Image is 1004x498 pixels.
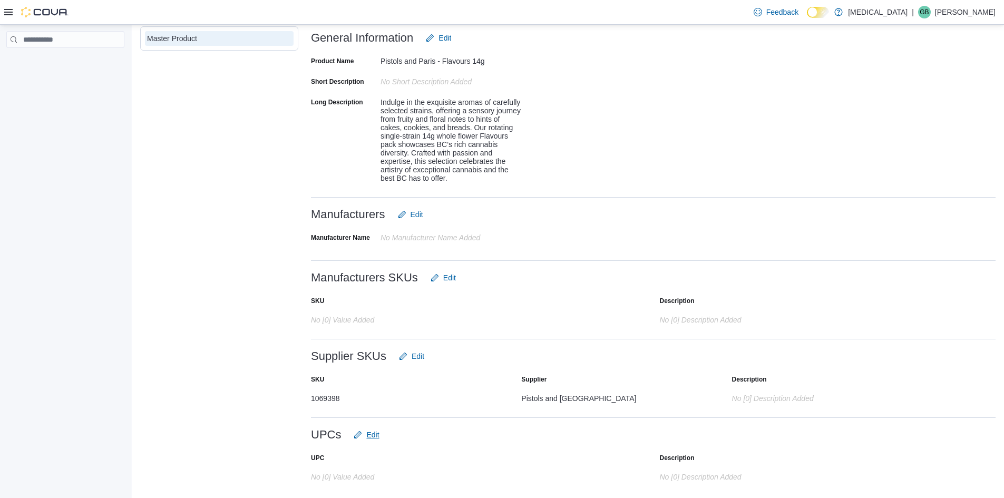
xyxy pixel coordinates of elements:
[411,209,423,220] span: Edit
[311,208,385,221] h3: Manufacturers
[732,390,943,403] div: No [0] description added
[766,7,798,17] span: Feedback
[918,6,931,18] div: Glen Byrne
[311,390,509,403] div: 1069398
[912,6,914,18] p: |
[311,57,354,65] label: Product Name
[311,468,522,481] div: No [0] value added
[311,98,363,106] label: Long Description
[395,346,428,367] button: Edit
[311,375,324,384] label: SKU
[732,375,767,384] label: Description
[660,297,695,305] label: Description
[147,33,291,44] div: Master Product
[935,6,996,18] p: [PERSON_NAME]
[438,33,451,43] span: Edit
[381,73,522,86] div: No Short Description added
[422,27,455,48] button: Edit
[660,454,695,462] label: Description
[381,94,522,182] div: Indulge in the exquisite aromas of carefully selected strains, offering a sensory journey from fr...
[21,7,69,17] img: Cova
[311,32,413,44] h3: General Information
[521,375,547,384] label: Supplier
[311,233,370,242] label: Manufacturer Name
[381,229,522,242] div: No Manufacturer Name Added
[412,351,424,362] span: Edit
[749,2,803,23] a: Feedback
[443,272,456,283] span: Edit
[807,7,829,18] input: Dark Mode
[920,6,929,18] span: GB
[311,311,522,324] div: No [0] value added
[311,297,324,305] label: SKU
[521,390,719,403] div: Pistols and [GEOGRAPHIC_DATA]
[311,428,341,441] h3: UPCs
[311,77,364,86] label: Short Description
[349,424,383,445] button: Edit
[426,267,460,288] button: Edit
[956,390,968,403] button: Add row
[311,454,324,462] label: UPC
[394,204,427,225] button: Edit
[6,50,124,75] nav: Complex example
[311,350,386,363] h3: Supplier SKUs
[381,53,522,65] div: Pistols and Paris - Flavours 14g
[311,271,418,284] h3: Manufacturers SKUs
[660,468,871,481] div: No [0] description added
[366,429,379,440] span: Edit
[848,6,908,18] p: [MEDICAL_DATA]
[660,311,871,324] div: No [0] description added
